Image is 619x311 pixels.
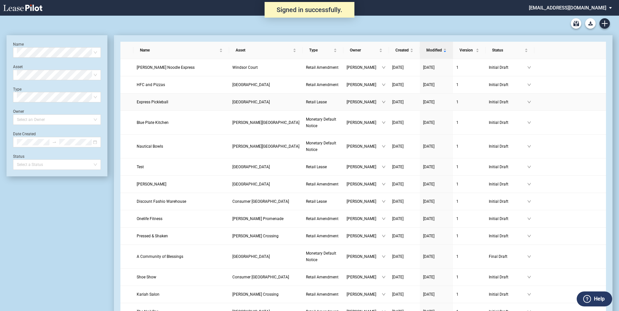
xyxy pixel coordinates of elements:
span: 1 [456,292,459,297]
a: Retail Lease [306,164,340,170]
span: Monetary Default Notice [306,117,336,128]
span: [PERSON_NAME] [347,253,382,260]
span: [DATE] [423,65,434,70]
a: 1 [456,215,482,222]
span: down [527,182,531,186]
label: Help [594,295,605,303]
a: [GEOGRAPHIC_DATA] [232,181,299,187]
a: A Community of Blessings [137,253,226,260]
a: [DATE] [392,64,417,71]
span: Initial Draft [489,274,527,280]
a: Retail Amendment [306,181,340,187]
span: [DATE] [423,292,434,297]
span: Initial Draft [489,81,527,88]
span: down [527,234,531,238]
span: 1 [456,216,459,221]
span: [PERSON_NAME] [347,119,382,126]
a: Monetary Default Notice [306,116,340,129]
a: [DATE] [423,64,450,71]
a: [DATE] [423,164,450,170]
span: down [382,292,386,296]
span: Bishop's Corner [232,120,299,125]
a: 1 [456,164,482,170]
span: Char Koon Noodle Express [137,65,195,70]
label: Asset [13,65,23,69]
span: Initial Draft [489,143,527,150]
span: Tannehill Promenade [232,216,283,221]
a: [PERSON_NAME] Crossing [232,233,299,239]
a: Pressed & Shaken [137,233,226,239]
span: down [527,144,531,148]
label: Status [13,154,24,159]
span: Retail Lease [306,165,327,169]
a: [DATE] [392,81,417,88]
span: Initial Draft [489,198,527,205]
span: down [382,121,386,125]
a: [DATE] [392,164,417,170]
span: [PERSON_NAME] [347,181,382,187]
span: [PERSON_NAME] [347,81,382,88]
span: Version [460,47,475,53]
span: Lakeside Professional Center [232,182,270,186]
span: 1 [456,100,459,104]
th: Modified [420,42,453,59]
span: to [52,140,57,144]
span: Retail Amendment [306,216,338,221]
span: 1 [456,65,459,70]
span: [PERSON_NAME] [347,215,382,222]
span: down [382,234,386,238]
label: Type [13,87,21,92]
span: A Community of Blessings [137,254,183,259]
button: Download Blank Form [585,18,596,29]
a: [DATE] [392,253,417,260]
a: 1 [456,233,482,239]
a: [DATE] [392,181,417,187]
span: Final Draft [489,253,527,260]
a: [DATE] [392,99,417,105]
span: Windsor Court [232,65,258,70]
span: Consumer Square West [232,199,289,204]
span: Initial Draft [489,99,527,105]
span: [DATE] [423,199,434,204]
span: [PERSON_NAME] [347,274,382,280]
a: Discount Fashio Warehouse [137,198,226,205]
span: swap-right [52,140,57,144]
span: [DATE] [392,165,404,169]
span: Consumer Square West [232,275,289,279]
span: Retail Lease [306,100,327,104]
span: Onelife Fitness [137,216,162,221]
a: [DATE] [392,198,417,205]
span: [DATE] [392,199,404,204]
a: [PERSON_NAME] Noodle Express [137,64,226,71]
span: Hooksett Village [232,100,270,104]
span: down [527,121,531,125]
label: Name [13,42,24,47]
a: [DATE] [423,119,450,126]
span: Initial Draft [489,215,527,222]
span: down [527,66,531,69]
span: [DATE] [423,234,434,238]
a: [DATE] [423,291,450,298]
span: Modified [426,47,442,53]
span: Horizon Village [232,165,270,169]
a: 1 [456,119,482,126]
span: Monetary Default Notice [306,141,336,152]
span: Dauphin Plaza [232,82,270,87]
span: 1 [456,254,459,259]
span: Dauphin Plaza [232,254,270,259]
span: [DATE] [423,144,434,149]
span: Blue Plate Kitchen [137,120,169,125]
a: Retail Amendment [306,64,340,71]
a: Consumer [GEOGRAPHIC_DATA] [232,198,299,205]
a: Retail Lease [306,99,340,105]
span: down [382,200,386,203]
span: Name [140,47,218,53]
a: 1 [456,253,482,260]
a: Blue Plate Kitchen [137,119,226,126]
span: Monetary Default Notice [306,251,336,262]
a: Retail Lease [306,198,340,205]
span: Nautical Bowls [137,144,163,149]
a: [GEOGRAPHIC_DATA] [232,99,299,105]
span: [PERSON_NAME] [347,64,382,71]
a: [DATE] [423,274,450,280]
